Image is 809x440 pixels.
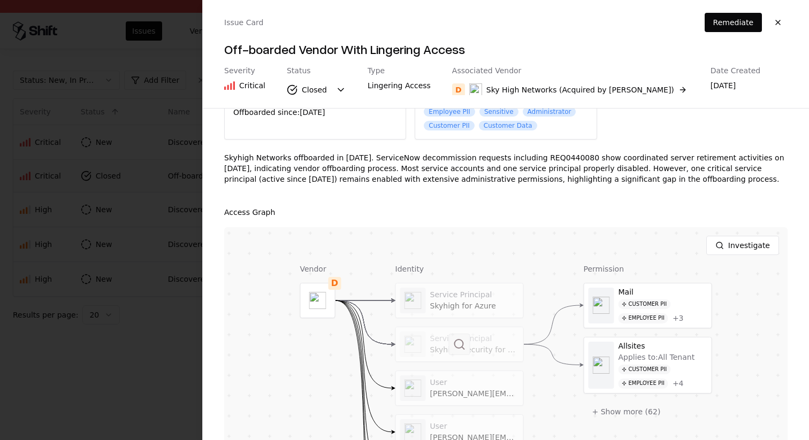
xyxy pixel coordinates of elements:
div: Sky High Networks (Acquired by [PERSON_NAME]) [486,84,674,95]
div: Service Principal [430,290,519,300]
div: Applies to: All Tenant [619,353,695,362]
div: [PERSON_NAME][EMAIL_ADDRESS][DOMAIN_NAME] [430,389,519,399]
div: User [430,422,519,431]
div: Employee PII [424,107,475,117]
div: Associated Vendor [452,66,689,76]
button: Remediate [705,13,762,32]
div: + 4 [673,379,684,389]
div: Customer Data [479,121,537,130]
div: Status [287,66,346,76]
button: DSky High Networks (Acquired by [PERSON_NAME]) [452,80,689,99]
div: Allsites [619,342,707,351]
div: Customer PII [424,121,474,130]
div: Administrator [523,107,576,117]
div: D [452,83,465,96]
div: Critical [239,80,265,91]
div: Customer PII [619,299,671,310]
div: D [329,277,341,290]
div: Access Graph [224,206,788,219]
div: Offboarded since: [DATE] [233,107,397,118]
div: Mail [619,288,707,297]
div: Date Created [711,66,760,76]
div: Skyhigh for Azure [430,302,519,311]
div: Lingering Access [368,80,431,95]
div: Identity [395,264,524,274]
div: Issue Card [224,17,263,28]
div: Permission [584,264,712,274]
img: Sky High Networks (Acquired by McAfee) [469,83,482,96]
div: Skyhigh Networks offboarded in [DATE]. ServiceNow decommission requests including REQ0440080 show... [224,152,788,193]
div: Employee PII [619,379,668,389]
div: Customer PII [619,365,671,375]
div: Sensitive [479,107,518,117]
div: Vendor [300,264,335,274]
button: +4 [673,379,684,389]
div: [DATE] [711,80,760,95]
div: Severity [224,66,265,76]
div: Closed [302,84,327,95]
button: +3 [673,314,684,323]
div: + 3 [673,314,684,323]
div: Type [368,66,431,76]
button: + Show more (62) [584,402,669,421]
div: User [430,378,519,388]
div: Employee PII [619,313,668,323]
button: Investigate [706,236,779,255]
h4: Off-boarded Vendor With Lingering Access [224,41,788,58]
